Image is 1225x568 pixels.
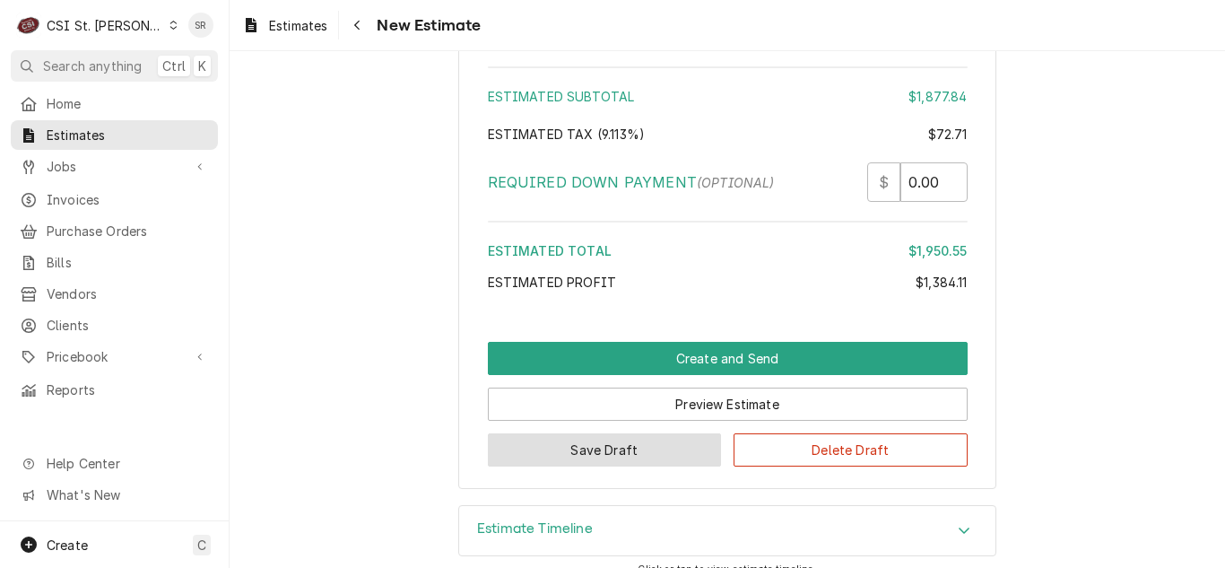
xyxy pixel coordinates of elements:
button: Create and Send [488,342,968,375]
span: K [198,57,206,75]
div: $72.71 [928,125,968,144]
button: Save Draft [488,433,722,467]
a: Go to What's New [11,480,218,510]
button: Preview Estimate [488,388,968,421]
span: New Estimate [371,13,481,38]
span: What's New [47,485,207,504]
span: $1,384.11 [916,275,967,290]
span: Create [47,537,88,553]
button: Accordion Details Expand Trigger [459,506,995,556]
span: Jobs [47,157,182,176]
div: CSI St. Louis's Avatar [16,13,41,38]
span: Invoices [47,190,209,209]
a: Clients [11,310,218,340]
span: Ctrl [162,57,186,75]
a: Go to Jobs [11,152,218,181]
span: Estimated Total [488,243,612,258]
span: Estimated Subtotal [488,89,635,104]
a: Estimates [11,120,218,150]
a: Bills [11,248,218,277]
span: Estimates [47,126,209,144]
span: Clients [47,316,209,335]
span: Search anything [43,57,142,75]
div: Button Group [488,342,968,467]
span: Vendors [47,284,209,303]
span: Reports [47,380,209,399]
a: Go to Pricebook [11,342,218,371]
div: Estimated Subtotal [488,87,968,106]
button: Delete Draft [734,433,968,467]
span: Pricebook [47,347,182,366]
div: Estimated Tax [488,125,968,144]
div: Amount Summary [488,60,968,304]
a: Invoices [11,185,218,214]
a: Estimates [235,11,334,40]
div: Estimate Timeline [458,505,996,557]
a: Reports [11,375,218,405]
div: Button Group Row [488,375,968,421]
span: (optional) [697,175,775,190]
span: C [197,536,206,555]
span: Bills [47,253,209,272]
div: CSI St. [PERSON_NAME] [47,16,163,35]
div: $1,950.55 [908,241,967,260]
div: Required Down Payment [488,162,968,202]
a: Go to Help Center [11,449,218,478]
div: $ [867,162,900,202]
label: Required Down Payment [488,171,775,193]
div: Estimated Profit [488,273,968,292]
div: $1,877.84 [908,87,967,106]
span: Home [47,94,209,113]
a: Vendors [11,279,218,309]
div: Button Group Row [488,342,968,375]
span: Estimated Profit [488,275,617,290]
div: Accordion Header [459,506,995,556]
h3: Estimate Timeline [477,520,593,537]
button: Navigate back [343,11,371,39]
div: Estimated Total [488,241,968,260]
a: Home [11,89,218,118]
div: SR [188,13,213,38]
span: Estimated Tax ( 9.113% ) [488,127,646,142]
a: Purchase Orders [11,216,218,246]
span: Help Center [47,454,207,473]
span: Purchase Orders [47,222,209,240]
div: Button Group Row [488,421,968,467]
button: Search anythingCtrlK [11,50,218,82]
div: C [16,13,41,38]
div: Stephani Roth's Avatar [188,13,213,38]
span: Estimates [269,16,327,35]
